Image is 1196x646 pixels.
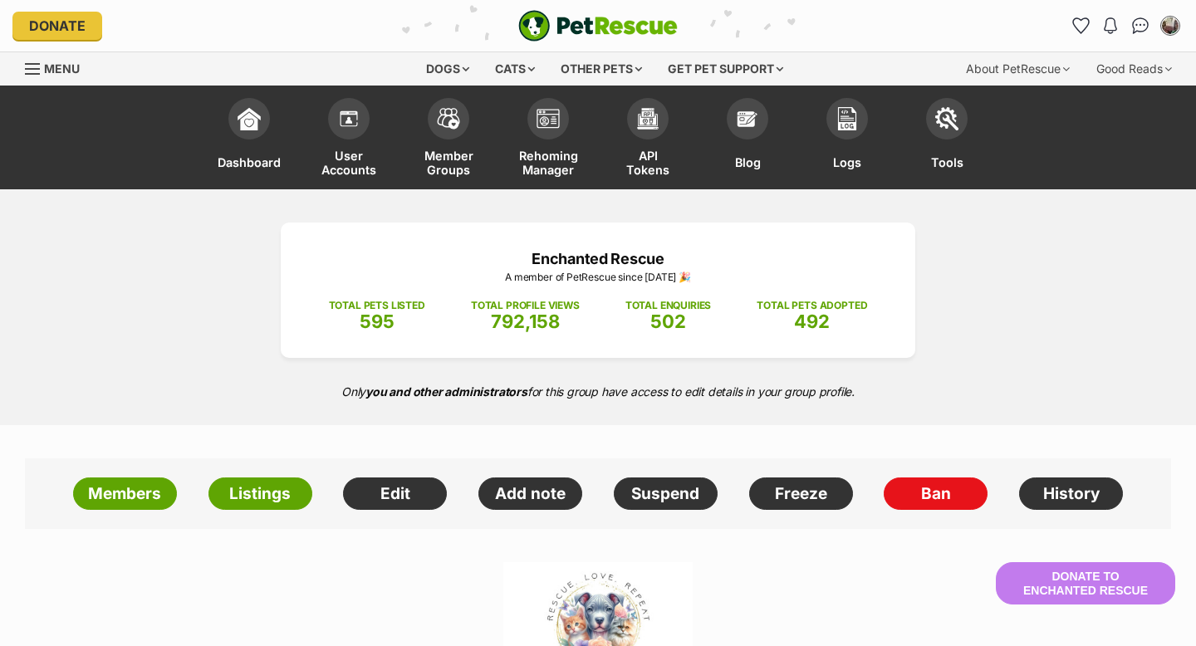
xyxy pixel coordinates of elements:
div: About PetRescue [954,52,1081,86]
span: Blog [735,148,761,177]
span: 792,158 [491,311,560,332]
p: A member of PetRescue since [DATE] 🎉 [306,270,890,285]
img: api-icon-849e3a9e6f871e3acf1f60245d25b4cd0aad652aa5f5372336901a6a67317bd8.svg [636,107,659,130]
img: logo-e224e6f780fb5917bec1dbf3a21bbac754714ae5b6737aabdf751b685950b380.svg [518,10,678,42]
span: Dashboard [218,148,281,177]
img: members-icon-d6bcda0bfb97e5ba05b48644448dc2971f67d37433e5abca221da40c41542bd5.svg [337,107,360,130]
span: Rehoming Manager [519,148,578,177]
div: Get pet support [656,52,795,86]
a: Listings [208,477,312,511]
div: Cats [483,52,547,86]
a: API Tokens [598,90,698,189]
a: Members [73,477,177,511]
img: notifications-46538b983faf8c2785f20acdc204bb7945ddae34d4c08c2a6579f10ce5e182be.svg [1104,17,1117,34]
span: 492 [794,311,830,332]
span: 595 [360,311,395,332]
a: Donate [12,12,102,40]
a: History [1019,477,1123,511]
p: TOTAL PROFILE VIEWS [471,298,580,313]
p: TOTAL ENQUIRIES [625,298,711,313]
a: Tools [897,90,997,189]
div: Dogs [414,52,481,86]
a: Favourites [1067,12,1094,39]
ul: Account quick links [1067,12,1184,39]
a: PetRescue [518,10,678,42]
a: Rehoming Manager [498,90,598,189]
p: Enchanted Rescue [306,247,890,270]
img: dashboard-icon-eb2f2d2d3e046f16d808141f083e7271f6b2e854fb5c12c21221c1fb7104beca.svg [238,107,261,130]
a: Dashboard [199,90,299,189]
span: Logs [833,148,861,177]
button: My account [1157,12,1184,39]
img: tools-icon-677f8b7d46040df57c17cb185196fc8e01b2b03676c49af7ba82c462532e62ee.svg [935,107,958,130]
img: team-members-icon-5396bd8760b3fe7c0b43da4ab00e1e3bb1a5d9ba89233759b79545d2d3fc5d0d.svg [437,108,460,130]
a: User Accounts [299,90,399,189]
a: Blog [698,90,797,189]
a: Freeze [749,477,853,511]
img: logs-icon-5bf4c29380941ae54b88474b1138927238aebebbc450bc62c8517511492d5a22.svg [836,107,859,130]
a: Suspend [614,477,718,511]
img: Susan Irwin profile pic [1162,17,1179,34]
a: Add note [478,477,582,511]
a: Edit [343,477,447,511]
span: Tools [931,148,963,177]
span: Menu [44,61,80,76]
img: chat-41dd97257d64d25036548639549fe6c8038ab92f7586957e7f3b1b290dea8141.svg [1132,17,1149,34]
img: blogs-icon-e71fceff818bbaa76155c998696f2ea9b8fc06abc828b24f45ee82a475c2fd99.svg [736,107,759,130]
strong: you and other administrators [365,384,527,399]
button: Donate to Enchanted Rescue [996,562,1175,604]
p: TOTAL PETS LISTED [329,298,425,313]
img: group-profile-icon-3fa3cf56718a62981997c0bc7e787c4b2cf8bcc04b72c1350f741eb67cf2f40e.svg [537,109,560,129]
a: Member Groups [399,90,498,189]
div: Other pets [549,52,654,86]
div: Good Reads [1085,52,1184,86]
span: User Accounts [320,148,378,177]
span: Member Groups [419,148,478,177]
p: TOTAL PETS ADOPTED [757,298,867,313]
a: Conversations [1127,12,1154,39]
a: Menu [25,52,91,82]
button: Notifications [1097,12,1124,39]
span: 502 [650,311,686,332]
span: API Tokens [619,148,677,177]
a: Logs [797,90,897,189]
a: Ban [884,477,988,511]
